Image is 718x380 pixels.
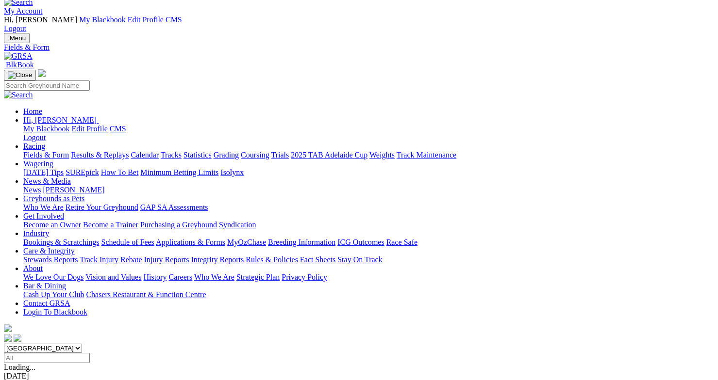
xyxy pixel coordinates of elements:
[101,168,139,176] a: How To Bet
[23,255,78,264] a: Stewards Reports
[23,273,714,282] div: About
[43,186,104,194] a: [PERSON_NAME]
[219,221,256,229] a: Syndication
[23,221,81,229] a: Become an Owner
[23,151,714,159] div: Racing
[337,238,384,246] a: ICG Outcomes
[227,238,266,246] a: MyOzChase
[300,255,335,264] a: Fact Sheets
[23,194,84,203] a: Greyhounds as Pets
[23,116,99,124] a: Hi, [PERSON_NAME]
[71,151,129,159] a: Results & Replays
[4,324,12,332] img: logo-grsa-white.png
[140,221,217,229] a: Purchasing a Greyhound
[369,151,395,159] a: Weights
[4,52,33,61] img: GRSA
[23,159,53,168] a: Wagering
[23,247,75,255] a: Care & Integrity
[23,186,714,194] div: News & Media
[23,107,42,115] a: Home
[128,16,164,24] a: Edit Profile
[23,290,84,299] a: Cash Up Your Club
[131,151,159,159] a: Calendar
[4,70,36,80] button: Toggle navigation
[72,125,108,133] a: Edit Profile
[23,186,41,194] a: News
[220,168,244,176] a: Isolynx
[291,151,367,159] a: 2025 TAB Adelaide Cup
[4,353,90,363] input: Select date
[85,273,141,281] a: Vision and Values
[23,229,49,237] a: Industry
[191,255,244,264] a: Integrity Reports
[23,212,64,220] a: Get Involved
[4,363,35,371] span: Loading...
[80,255,142,264] a: Track Injury Rebate
[271,151,289,159] a: Trials
[4,334,12,342] img: facebook.svg
[8,71,32,79] img: Close
[236,273,280,281] a: Strategic Plan
[143,273,167,281] a: History
[156,238,225,246] a: Applications & Forms
[23,142,45,150] a: Racing
[4,80,90,91] input: Search
[23,151,69,159] a: Fields & Form
[268,238,335,246] a: Breeding Information
[23,168,64,176] a: [DATE] Tips
[23,125,70,133] a: My Blackbook
[23,133,46,142] a: Logout
[79,16,126,24] a: My Blackbook
[86,290,206,299] a: Chasers Restaurant & Function Centre
[282,273,327,281] a: Privacy Policy
[4,61,34,69] a: BlkBook
[38,69,46,77] img: logo-grsa-white.png
[140,203,208,211] a: GAP SA Assessments
[246,255,298,264] a: Rules & Policies
[23,290,714,299] div: Bar & Dining
[23,264,43,272] a: About
[194,273,234,281] a: Who We Are
[4,43,714,52] a: Fields & Form
[23,168,714,177] div: Wagering
[168,273,192,281] a: Careers
[10,34,26,42] span: Menu
[23,238,714,247] div: Industry
[23,116,97,124] span: Hi, [PERSON_NAME]
[23,125,714,142] div: Hi, [PERSON_NAME]
[214,151,239,159] a: Grading
[397,151,456,159] a: Track Maintenance
[4,7,43,15] a: My Account
[23,221,714,229] div: Get Involved
[110,125,126,133] a: CMS
[23,203,714,212] div: Greyhounds as Pets
[386,238,417,246] a: Race Safe
[23,238,99,246] a: Bookings & Scratchings
[23,282,66,290] a: Bar & Dining
[140,168,218,176] a: Minimum Betting Limits
[23,177,71,185] a: News & Media
[23,308,87,316] a: Login To Blackbook
[144,255,189,264] a: Injury Reports
[4,16,77,24] span: Hi, [PERSON_NAME]
[66,203,138,211] a: Retire Your Greyhound
[23,203,64,211] a: Who We Are
[4,33,30,43] button: Toggle navigation
[184,151,212,159] a: Statistics
[6,61,34,69] span: BlkBook
[101,238,154,246] a: Schedule of Fees
[166,16,182,24] a: CMS
[14,334,21,342] img: twitter.svg
[4,91,33,99] img: Search
[66,168,99,176] a: SUREpick
[161,151,182,159] a: Tracks
[4,16,714,33] div: My Account
[23,255,714,264] div: Care & Integrity
[23,273,83,281] a: We Love Our Dogs
[83,221,138,229] a: Become a Trainer
[241,151,269,159] a: Coursing
[4,24,26,32] a: Logout
[23,299,70,307] a: Contact GRSA
[337,255,382,264] a: Stay On Track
